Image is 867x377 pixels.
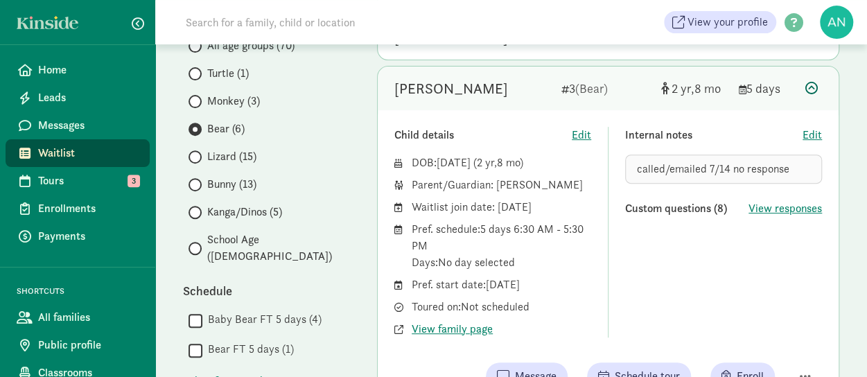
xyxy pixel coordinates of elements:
[575,80,608,96] span: (Bear)
[477,155,497,170] span: 2
[497,155,520,170] span: 8
[6,222,150,250] a: Payments
[38,62,139,78] span: Home
[207,121,245,137] span: Bear (6)
[202,341,294,358] label: Bear FT 5 days (1)
[38,173,139,189] span: Tours
[561,79,650,98] div: 3
[207,93,260,109] span: Monkey (3)
[128,175,140,187] span: 3
[207,37,295,54] span: All age groups (70)
[748,200,822,217] button: View responses
[694,80,721,96] span: 8
[6,304,150,331] a: All families
[412,177,591,193] div: Parent/Guardian: [PERSON_NAME]
[637,161,789,176] span: called/emailed 7/14 no response
[394,127,572,143] div: Child details
[207,176,256,193] span: Bunny (13)
[6,112,150,139] a: Messages
[38,200,139,217] span: Enrollments
[207,148,256,165] span: Lizard (15)
[177,8,566,36] input: Search for a family, child or location
[412,199,591,216] div: Waitlist join date: [DATE]
[6,331,150,359] a: Public profile
[412,155,591,171] div: DOB: ( )
[38,228,139,245] span: Payments
[572,127,591,143] button: Edit
[207,231,349,265] span: School Age ([DEMOGRAPHIC_DATA])
[394,78,508,100] div: Marshaun White
[38,89,139,106] span: Leads
[6,139,150,167] a: Waitlist
[625,200,748,217] div: Custom questions (8)
[412,221,591,271] div: Pref. schedule: 5 days 6:30 AM - 5:30 PM Days: No day selected
[6,167,150,195] a: Tours 3
[38,117,139,134] span: Messages
[625,127,803,143] div: Internal notes
[798,310,867,377] iframe: Chat Widget
[38,309,139,326] span: All families
[688,14,768,30] span: View your profile
[437,155,471,170] span: [DATE]
[412,321,493,337] button: View family page
[202,311,322,328] label: Baby Bear FT 5 days (4)
[412,277,591,293] div: Pref. start date: [DATE]
[6,56,150,84] a: Home
[672,80,694,96] span: 2
[183,281,349,300] div: Schedule
[207,204,282,220] span: Kanga/Dinos (5)
[38,337,139,353] span: Public profile
[661,79,728,98] div: [object Object]
[6,84,150,112] a: Leads
[664,11,776,33] a: View your profile
[803,127,822,143] button: Edit
[207,65,249,82] span: Turtle (1)
[412,299,591,315] div: Toured on: Not scheduled
[6,195,150,222] a: Enrollments
[38,145,139,161] span: Waitlist
[739,79,794,98] div: 5 days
